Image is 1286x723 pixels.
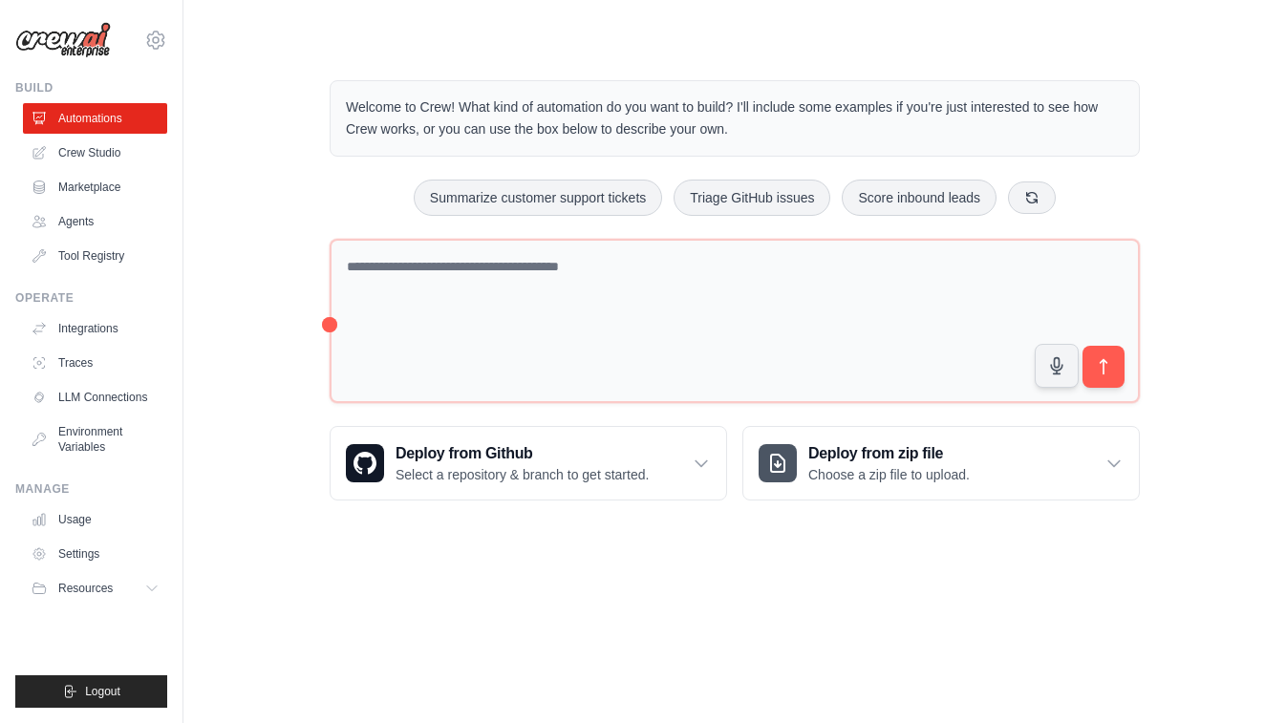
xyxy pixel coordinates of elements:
p: Choose a zip file to upload. [808,465,970,484]
button: Triage GitHub issues [674,180,830,216]
a: Usage [23,504,167,535]
a: Marketplace [23,172,167,202]
a: Automations [23,103,167,134]
h3: Deploy from zip file [808,442,970,465]
a: LLM Connections [23,382,167,413]
a: Crew Studio [23,138,167,168]
h3: Deploy from Github [396,442,649,465]
button: Score inbound leads [842,180,997,216]
button: Logout [15,675,167,708]
button: Resources [23,573,167,604]
span: Resources [58,581,113,596]
div: Build [15,80,167,96]
div: Manage [15,481,167,497]
p: Select a repository & branch to get started. [396,465,649,484]
a: Traces [23,348,167,378]
a: Environment Variables [23,416,167,462]
a: Agents [23,206,167,237]
button: Summarize customer support tickets [414,180,662,216]
img: Logo [15,22,111,58]
span: Logout [85,684,120,699]
a: Integrations [23,313,167,344]
a: Tool Registry [23,241,167,271]
p: Welcome to Crew! What kind of automation do you want to build? I'll include some examples if you'... [346,96,1124,140]
a: Settings [23,539,167,569]
div: Operate [15,290,167,306]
